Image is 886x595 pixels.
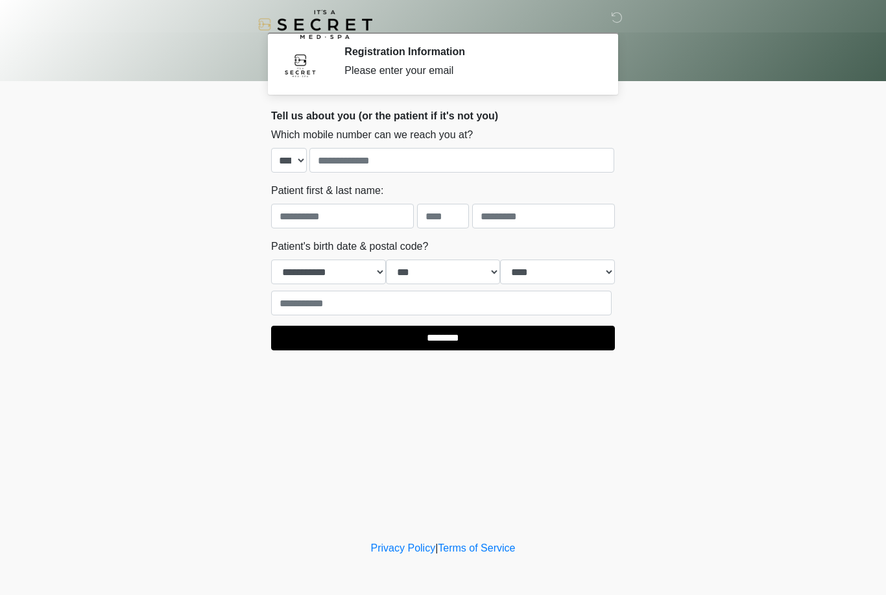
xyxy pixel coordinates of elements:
[258,10,372,39] img: It's A Secret Med Spa Logo
[371,542,436,553] a: Privacy Policy
[281,45,320,84] img: Agent Avatar
[344,45,595,58] h2: Registration Information
[344,63,595,79] div: Please enter your email
[438,542,515,553] a: Terms of Service
[435,542,438,553] a: |
[271,110,615,122] h2: Tell us about you (or the patient if it's not you)
[271,239,428,254] label: Patient's birth date & postal code?
[271,127,473,143] label: Which mobile number can we reach you at?
[271,183,383,199] label: Patient first & last name:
